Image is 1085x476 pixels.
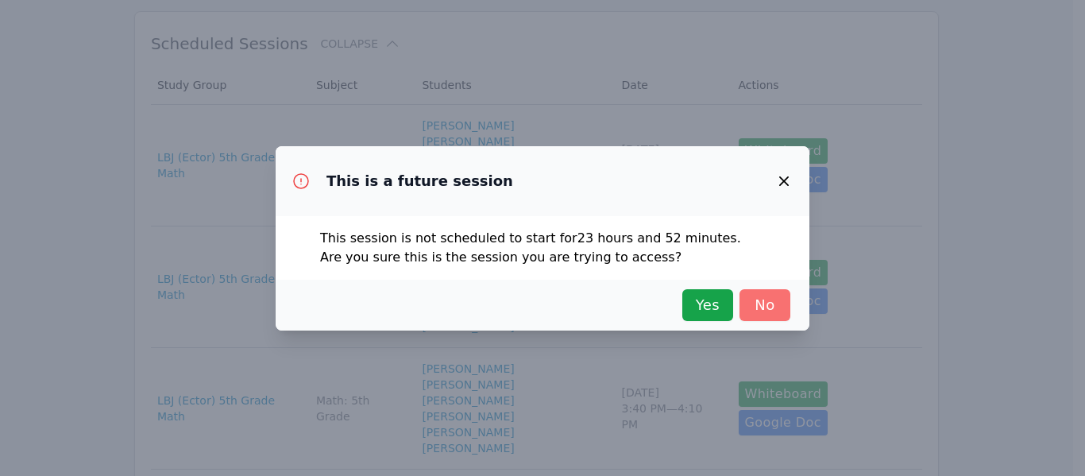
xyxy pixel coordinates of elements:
[320,229,765,267] p: This session is not scheduled to start for 23 hours and 52 minutes . Are you sure this is the ses...
[739,289,790,321] button: No
[747,294,782,316] span: No
[682,289,733,321] button: Yes
[326,172,513,191] h3: This is a future session
[690,294,725,316] span: Yes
